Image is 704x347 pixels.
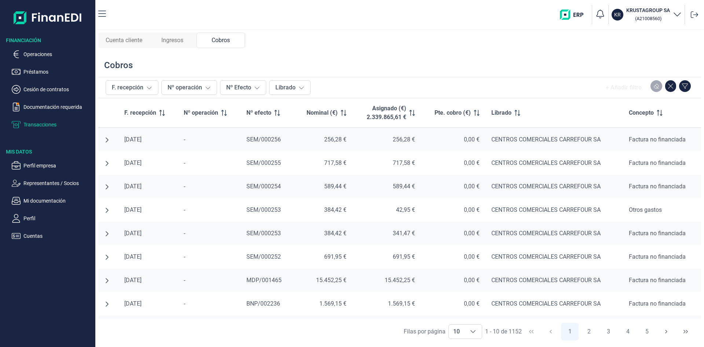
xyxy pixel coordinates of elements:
[246,159,281,166] span: SEM/000255
[491,159,617,167] div: CENTROS COMERCIALES CARREFOUR SA
[23,103,92,111] p: Documentación requerida
[246,277,282,284] span: MDP/001465
[124,183,172,190] div: [DATE]
[427,300,480,307] div: 0,00 €
[23,179,92,188] p: Representantes / Socios
[638,323,656,340] button: Page 5
[629,136,686,143] span: Factura no financiada
[212,36,230,45] span: Cobros
[12,85,92,94] button: Cesión de contratos
[300,277,346,284] div: 15.452,25 €
[197,33,245,48] div: Cobros
[358,183,415,190] div: 589,44 €
[404,327,445,336] div: Filas por página
[491,253,617,261] div: CENTROS COMERCIALES CARREFOUR SA
[104,231,110,237] button: undefined null
[12,214,92,223] button: Perfil
[220,80,266,95] button: Nº Efecto
[100,33,148,48] div: Cuenta cliente
[491,300,617,307] div: CENTROS COMERCIALES CARREFOUR SA
[23,67,92,76] p: Préstamos
[629,230,686,237] span: Factura no financiada
[246,253,281,260] span: SEM/000252
[184,108,218,117] span: Nº operación
[246,206,281,213] span: SEM/000253
[358,253,415,261] div: 691,95 €
[491,277,617,284] div: CENTROS COMERCIALES CARREFOUR SA
[246,230,281,237] span: SEM/000253
[427,230,480,237] div: 0,00 €
[12,103,92,111] button: Documentación requerida
[23,120,92,129] p: Transacciones
[491,183,617,190] div: CENTROS COMERCIALES CARREFOUR SA
[124,108,156,117] span: F. recepción
[104,301,110,307] button: undefined null
[23,161,92,170] p: Perfil empresa
[629,108,654,117] span: Concepto
[522,323,540,340] button: First Page
[184,206,235,214] div: -
[599,323,617,340] button: Page 3
[491,230,617,237] div: CENTROS COMERCIALES CARREFOUR SA
[300,230,346,237] div: 384,42 €
[124,206,172,214] div: [DATE]
[161,36,183,45] span: Ingresos
[464,325,482,339] div: Choose
[12,50,92,59] button: Operaciones
[104,184,110,190] button: undefined null
[491,108,511,117] span: Librado
[246,136,281,143] span: SEM/000256
[619,323,637,340] button: Page 4
[12,161,92,170] button: Perfil empresa
[427,277,480,284] div: 0,00 €
[629,159,686,166] span: Factura no financiada
[148,33,197,48] div: Ingresos
[626,7,670,14] h3: KRUSTAGROUP SA
[677,323,694,340] button: Last Page
[485,329,522,335] span: 1 - 10 de 1152
[427,183,480,190] div: 0,00 €
[367,113,406,122] p: 2.339.865,61 €
[300,159,346,167] div: 717,58 €
[104,254,110,260] button: undefined null
[12,179,92,188] button: Representantes / Socios
[246,183,281,190] span: SEM/000254
[12,232,92,240] button: Cuentas
[12,196,92,205] button: Mi documentación
[635,16,661,21] small: Copiar cif
[12,67,92,76] button: Préstamos
[23,196,92,205] p: Mi documentación
[614,11,621,18] p: KR
[184,230,235,237] div: -
[124,300,172,307] div: [DATE]
[104,278,110,284] button: undefined null
[629,253,686,260] span: Factura no financiada
[561,323,579,340] button: Page 1
[269,80,311,95] button: Librado
[23,232,92,240] p: Cuentas
[358,300,415,307] div: 1.569,15 €
[246,300,280,307] span: BNP/002236
[612,7,682,23] button: KRKRUSTAGROUP SA (A21008560)
[300,300,346,307] div: 1.569,15 €
[104,137,110,143] button: undefined null
[106,80,158,95] button: F. recepción
[560,10,589,20] img: erp
[23,85,92,94] p: Cesión de contratos
[124,159,172,167] div: [DATE]
[104,59,133,71] div: Cobros
[23,214,92,223] p: Perfil
[358,206,415,214] div: 42,95 €
[124,277,172,284] div: [DATE]
[449,325,464,339] span: 10
[372,104,406,113] p: Asignado (€)
[657,323,675,340] button: Next Page
[161,80,217,95] button: Nº operación
[434,108,471,117] span: Pte. cobro (€)
[300,136,346,143] div: 256,28 €
[104,207,110,213] button: undefined null
[184,253,235,261] div: -
[23,50,92,59] p: Operaciones
[491,206,617,214] div: CENTROS COMERCIALES CARREFOUR SA
[124,230,172,237] div: [DATE]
